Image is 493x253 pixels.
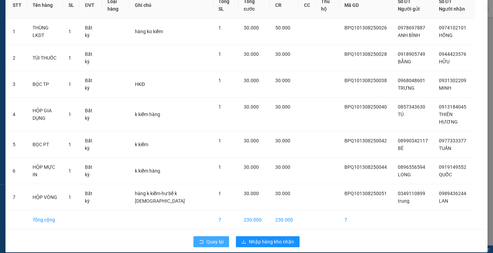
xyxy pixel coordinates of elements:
[398,112,404,117] span: TÚ
[27,131,63,158] td: BỌC PT
[344,164,387,170] span: BPQ101308250044
[135,191,185,204] span: hàng k kiểm-hư bể k [DEMOGRAPHIC_DATA]
[236,236,300,247] button: downloadNhập hàng kho nhận
[241,239,246,245] span: download
[244,78,259,83] span: 30.000
[439,164,466,170] span: 0919149552
[270,211,299,229] td: 230.000
[439,198,448,204] span: LAN
[79,18,102,45] td: Bất kỳ
[68,81,71,87] span: 1
[213,211,238,229] td: 7
[7,158,27,184] td: 6
[339,211,392,229] td: 7
[398,164,425,170] span: 0896556594
[27,71,63,98] td: BỌC TP
[398,33,420,38] span: ANH BÌNH
[439,104,466,110] span: 0913184045
[68,168,71,174] span: 1
[27,18,63,45] td: THÙNG LKDT
[79,184,102,211] td: Bất kỳ
[27,184,63,211] td: HỘP VÒNG
[344,25,387,30] span: BPQ101308250026
[244,25,259,30] span: 50.000
[79,71,102,98] td: Bất kỳ
[7,184,27,211] td: 7
[398,6,420,12] span: Người gửi
[68,55,71,61] span: 1
[439,138,466,143] span: 0977333377
[439,112,458,125] span: THIÊN HƯƠNG
[439,6,465,12] span: Người nhận
[68,112,71,117] span: 1
[7,18,27,45] td: 1
[344,138,387,143] span: BPQ101308250042
[398,25,425,30] span: 0978697887
[398,172,411,177] span: LONG
[398,104,425,110] span: 0857343630
[79,45,102,71] td: Bất kỳ
[79,158,102,184] td: Bất kỳ
[79,131,102,158] td: Bất kỳ
[275,78,290,83] span: 30.000
[439,85,451,91] span: MINH
[206,238,224,245] span: Quay lại
[344,78,387,83] span: BPQ101308250038
[398,78,425,83] span: 0968048601
[275,191,290,196] span: 30.000
[275,51,290,57] span: 30.000
[398,146,404,151] span: BÉ
[398,51,425,57] span: 0918905749
[7,71,27,98] td: 3
[218,78,221,83] span: 1
[238,211,270,229] td: 230.000
[398,191,425,196] span: 0349110899
[68,194,71,200] span: 1
[439,172,452,177] span: QUỐC
[27,45,63,71] td: TÚI THUỐC
[135,168,160,174] span: k kiểm hàng
[244,138,259,143] span: 30.000
[244,51,259,57] span: 30.000
[275,164,290,170] span: 30.000
[344,104,387,110] span: BPQ101308250040
[68,29,71,34] span: 1
[244,104,259,110] span: 30.000
[398,85,415,91] span: TRƯNG
[275,138,290,143] span: 30.000
[199,239,204,245] span: rollback
[244,164,259,170] span: 30.000
[27,211,63,229] td: Tổng cộng
[135,112,160,117] span: k kiểm hàng
[7,45,27,71] td: 2
[439,51,466,57] span: 0944423576
[398,138,428,143] span: 08990342117
[68,142,71,147] span: 1
[218,191,221,196] span: 1
[7,98,27,131] td: 4
[218,25,221,30] span: 1
[439,191,466,196] span: 0989436244
[439,78,466,83] span: 0931302209
[439,146,451,151] span: TUẤN
[218,138,221,143] span: 1
[439,59,450,64] span: HỮU
[218,51,221,57] span: 1
[135,142,148,147] span: k kiểm
[398,59,411,64] span: BẰNG
[249,238,294,245] span: Nhập hàng kho nhận
[218,104,221,110] span: 1
[344,191,387,196] span: BPQ101308250051
[439,33,453,38] span: HỒNG
[135,81,145,87] span: HKĐ
[344,51,387,57] span: BPQ101308250028
[398,198,409,204] span: trung
[244,191,259,196] span: 30.000
[135,29,163,34] span: hàng ko kiểm
[439,25,466,30] span: 0974102101
[27,98,63,131] td: HỘP GIA DỤNG
[7,131,27,158] td: 5
[27,158,63,184] td: HỘP MỰC IN
[79,98,102,131] td: Bất kỳ
[218,164,221,170] span: 1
